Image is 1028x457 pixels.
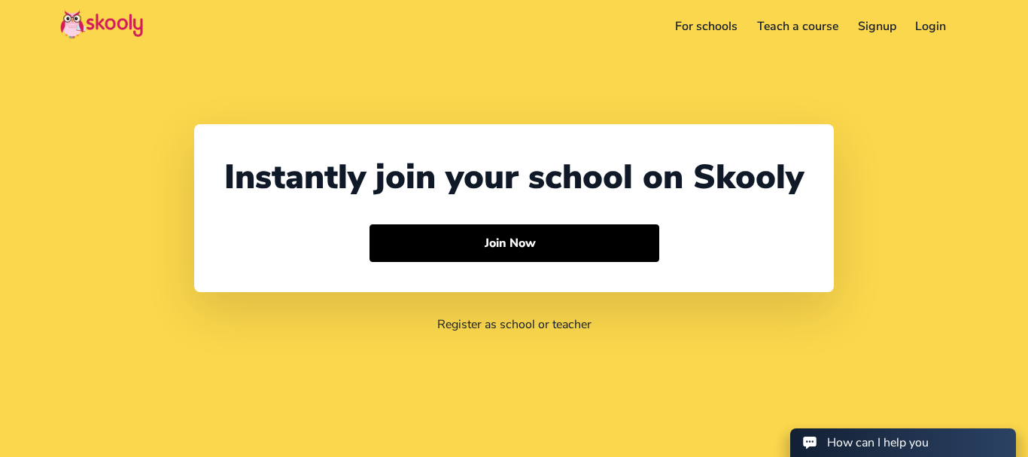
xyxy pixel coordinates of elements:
img: Skooly [60,10,143,39]
div: Instantly join your school on Skooly [224,154,804,200]
a: Signup [848,14,906,38]
button: Join Now [370,224,659,262]
a: Login [905,14,956,38]
a: Teach a course [747,14,848,38]
a: Register as school or teacher [437,316,592,333]
a: For schools [666,14,748,38]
